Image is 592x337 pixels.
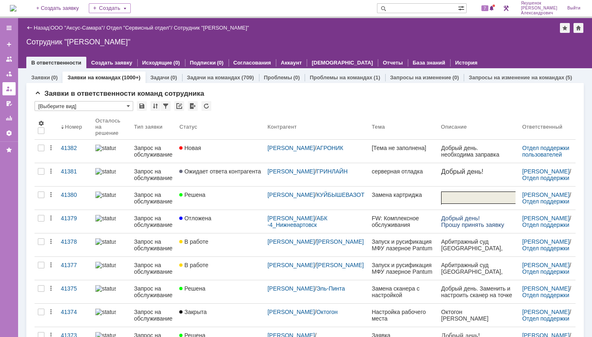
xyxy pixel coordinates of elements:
[522,238,569,245] a: [PERSON_NAME]
[179,238,208,245] span: В работе
[234,60,271,66] a: Согласования
[48,262,54,268] div: Действия
[522,145,571,158] a: Отдел поддержки пользователей
[131,280,176,303] a: Запрос на обслуживание
[176,304,264,327] a: Закрыта
[58,304,92,327] a: 41374
[317,285,345,292] a: Эль-Пинта
[92,280,131,303] a: statusbar-100 (1).png
[0,92,41,114] span: 1.5. Тип оборудования, модель
[3,80,93,86] span: Показание счётчика монохом.
[131,140,176,163] a: Запрос на обслуживание
[3,48,125,62] span: 5. Модель оборудования и уникальном идентификационном номере ООО «Аксус»
[268,215,365,228] div: /
[61,192,89,198] div: 41380
[48,168,54,175] div: Действия
[0,66,35,88] span: 1.4. Размещение аппарата
[176,280,264,303] a: Решена
[51,25,106,31] div: /
[3,48,84,54] span: Серийный номер аппарата
[41,145,49,152] span: -//-
[317,168,348,175] a: ГРИНЛАЙН
[92,114,131,140] th: Осталось на решение
[268,192,365,198] div: /
[573,23,583,33] div: Сделать домашней страницей
[521,6,557,11] span: [PERSON_NAME]
[48,238,54,245] div: Действия
[501,3,511,13] a: Перейти в интерфейс администратора
[95,168,116,175] img: statusbar-100 (1).png
[48,192,54,198] div: Действия
[3,78,68,85] span: 7. Описание проблемы
[134,262,173,275] div: Запрос на обслуживание
[0,40,35,62] span: 1.3. Контактный телефон
[372,285,434,298] div: Замена сканера с настройкой
[268,215,315,222] a: [PERSON_NAME]
[521,11,557,16] span: Александрович
[3,39,141,46] span: 4. Серийный или инвентарный № оборудования
[67,74,120,81] a: Заявки на командах
[372,238,434,252] div: Запуск и русификация МФУ лазерное Pantum CM270ADN
[281,60,302,66] a: Аккаунт
[481,5,489,11] span: 7
[131,304,176,327] a: Запрос на обслуживание
[24,124,51,130] span: 270079044
[3,15,42,21] span: Организация
[61,262,89,268] div: 41377
[522,215,572,228] div: /
[34,25,49,31] a: Назад
[161,101,171,111] div: Фильтрация...
[134,285,173,298] div: Запрос на обслуживание
[0,160,62,167] span: 2. Содержание заявки
[317,145,343,151] a: АГРОНИК
[58,233,92,256] a: 41378
[368,280,437,303] a: Замена сканера с настройкой
[268,285,315,292] a: [PERSON_NAME]
[268,145,365,151] div: /
[2,127,16,140] a: Настройки
[176,257,264,280] a: В работе
[106,25,171,31] a: Отдел "Сервисный отдел"
[173,60,180,66] div: (0)
[441,124,467,130] div: Описание
[0,1,32,8] span: 1. Заказчик
[26,66,69,72] span: "PROFVACUUM
[150,74,169,81] a: Задачи
[179,192,205,198] span: Решена
[35,90,204,97] span: Заявки в ответственности команд сотрудника
[92,163,131,186] a: statusbar-100 (1).png
[95,145,116,151] img: statusbar-100 (1).png
[48,309,54,315] div: Действия
[14,79,65,85] span: [PHONE_NUMBER]
[30,13,68,20] span: 1 899 460 391
[131,163,176,186] a: Запрос на обслуживание
[92,304,131,327] a: statusbar-100 (1).png
[522,168,572,181] div: /
[10,5,16,12] a: Перейти на домашнюю страницу
[0,9,37,24] span: 1.1. Организация
[268,145,315,151] a: [PERSON_NAME]
[51,74,58,81] div: (0)
[58,114,92,140] th: Номер
[61,285,89,292] div: 41375
[179,309,206,315] span: Закрыта
[268,168,315,175] a: [PERSON_NAME]
[13,124,24,130] span: +7 9
[522,262,569,268] a: [PERSON_NAME]
[56,7,60,13] span: E
[3,22,41,29] span: 2. Заявитель
[217,60,224,66] div: (0)
[142,60,172,66] a: Исходящие
[368,210,437,233] a: FW: Комплексное обслуживания устройств обработки изображения (сканеры) и печатающей техники
[413,60,445,66] a: База знаний
[522,315,571,328] a: Отдел поддержки пользователей
[201,101,211,111] div: Обновлять список
[0,25,28,39] span: 1.2. Заявитель
[134,124,162,130] div: Тип заявки
[61,215,89,222] div: 41379
[368,114,437,140] th: Тема
[51,25,104,31] a: ООО "Аксус-Самара"
[368,187,437,210] a: Замена картриджа
[44,13,46,20] span: x
[179,262,208,268] span: В работе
